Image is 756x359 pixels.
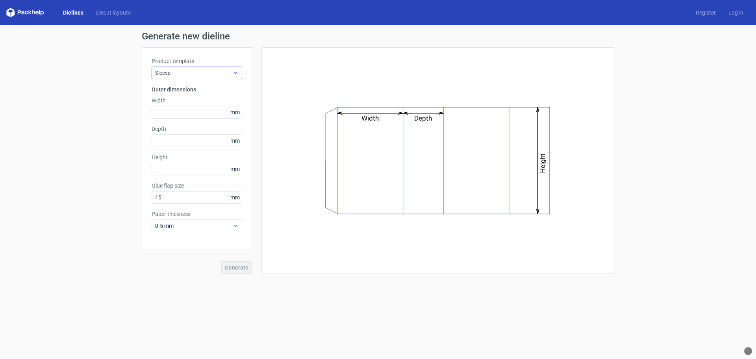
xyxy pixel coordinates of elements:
[362,114,379,122] text: Width
[744,347,752,355] div: What Font?
[228,135,242,147] span: mm
[228,106,242,118] span: mm
[152,57,242,65] label: Product template
[142,32,614,41] h1: Generate new dieline
[415,114,432,122] text: Depth
[90,9,137,17] a: Diecut layouts
[152,210,242,218] label: Paper thickness
[152,97,242,104] label: Width
[152,86,242,93] h3: Outer dimensions
[152,153,242,161] label: Height
[722,9,750,17] a: Log in
[539,153,547,173] text: Height
[152,125,242,133] label: Depth
[228,163,242,175] span: mm
[57,9,90,17] a: Dielines
[155,69,233,77] span: Sleeve
[228,192,242,203] span: mm
[155,222,233,230] span: 0.5 mm
[689,9,722,17] a: Register
[152,182,242,190] label: Glue flap size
